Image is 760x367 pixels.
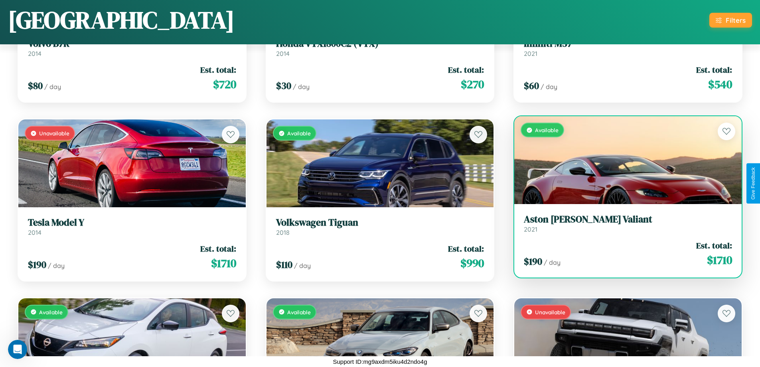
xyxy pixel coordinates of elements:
[39,130,69,137] span: Unavailable
[276,79,291,92] span: $ 30
[200,64,236,75] span: Est. total:
[44,83,61,91] span: / day
[448,64,484,75] span: Est. total:
[28,217,236,236] a: Tesla Model Y2014
[28,38,236,58] a: Volvo B7R2014
[696,240,732,251] span: Est. total:
[28,217,236,228] h3: Tesla Model Y
[276,217,484,228] h3: Volkswagen Tiguan
[213,76,236,92] span: $ 720
[211,255,236,271] span: $ 1710
[276,217,484,236] a: Volkswagen Tiguan2018
[333,356,427,367] p: Support ID: mg9axdm5iku4d2ndo4g
[544,258,561,266] span: / day
[276,50,290,58] span: 2014
[28,50,41,58] span: 2014
[294,262,311,270] span: / day
[28,79,43,92] span: $ 80
[708,76,732,92] span: $ 540
[696,64,732,75] span: Est. total:
[448,243,484,254] span: Est. total:
[276,258,292,271] span: $ 110
[524,38,732,58] a: Infiniti M372021
[535,127,559,133] span: Available
[535,309,565,315] span: Unavailable
[461,76,484,92] span: $ 270
[709,13,752,28] button: Filters
[287,130,311,137] span: Available
[750,167,756,200] div: Give Feedback
[524,214,732,225] h3: Aston [PERSON_NAME] Valiant
[541,83,557,91] span: / day
[276,228,290,236] span: 2018
[8,340,27,359] iframe: Intercom live chat
[39,309,63,315] span: Available
[28,228,41,236] span: 2014
[28,258,46,271] span: $ 190
[524,225,537,233] span: 2021
[460,255,484,271] span: $ 990
[524,79,539,92] span: $ 60
[524,255,542,268] span: $ 190
[48,262,65,270] span: / day
[707,252,732,268] span: $ 1710
[287,309,311,315] span: Available
[200,243,236,254] span: Est. total:
[524,214,732,233] a: Aston [PERSON_NAME] Valiant2021
[8,4,235,36] h1: [GEOGRAPHIC_DATA]
[293,83,310,91] span: / day
[276,38,484,58] a: Honda VTX1800C2 (VTX)2014
[524,50,537,58] span: 2021
[726,16,746,24] div: Filters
